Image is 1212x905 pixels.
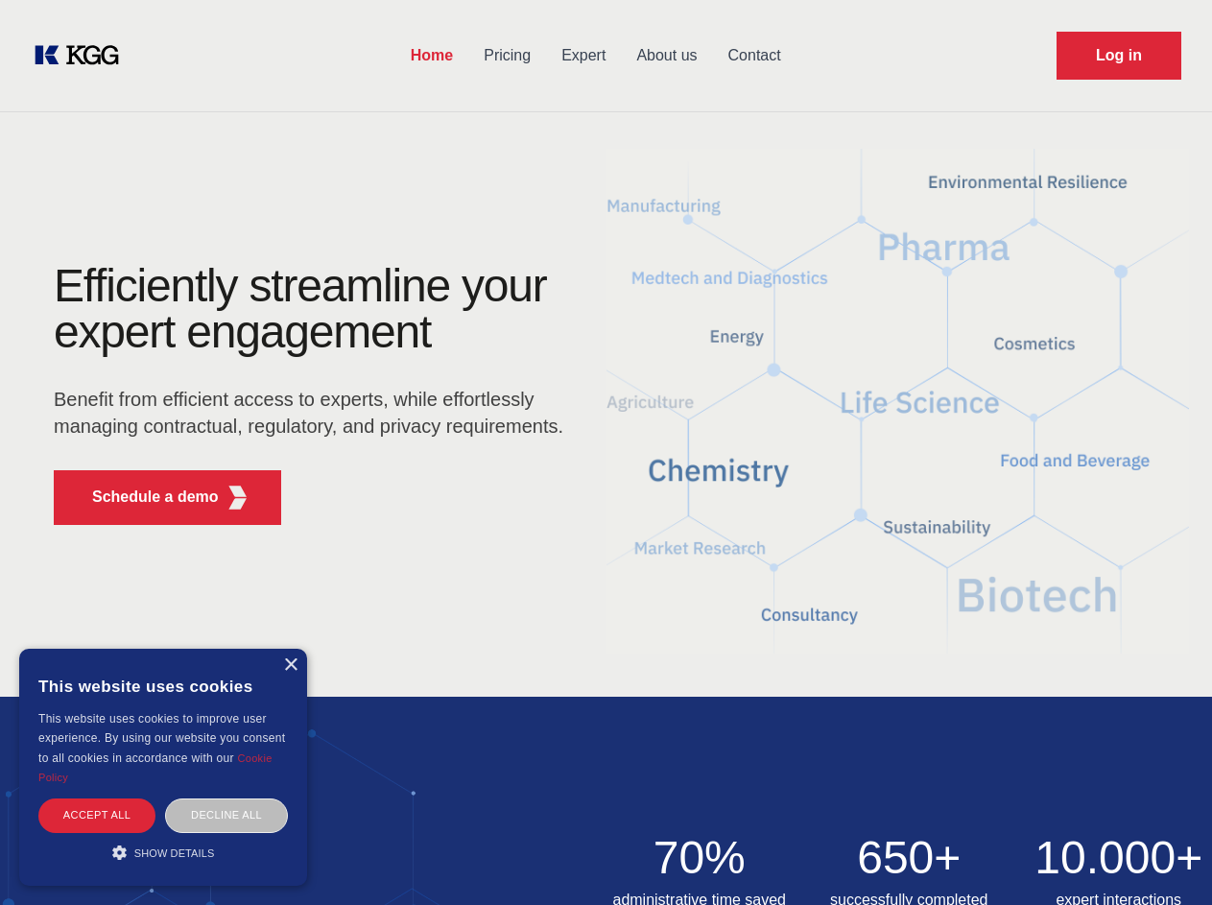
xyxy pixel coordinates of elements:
div: Close [283,658,297,673]
span: Show details [134,847,215,859]
img: KGG Fifth Element RED [226,486,250,510]
a: Contact [713,31,796,81]
a: Cookie Policy [38,752,273,783]
div: This website uses cookies [38,663,288,709]
h2: 70% [606,835,794,881]
button: Schedule a demoKGG Fifth Element RED [54,470,281,525]
a: Request Demo [1057,32,1181,80]
a: Home [395,31,468,81]
h1: Efficiently streamline your expert engagement [54,263,576,355]
div: Decline all [165,798,288,832]
img: KGG Fifth Element RED [606,125,1190,678]
p: Schedule a demo [92,486,219,509]
a: Pricing [468,31,546,81]
span: This website uses cookies to improve user experience. By using our website you consent to all coo... [38,712,285,765]
div: Show details [38,843,288,862]
a: About us [621,31,712,81]
a: KOL Knowledge Platform: Talk to Key External Experts (KEE) [31,40,134,71]
a: Expert [546,31,621,81]
div: Accept all [38,798,155,832]
p: Benefit from efficient access to experts, while effortlessly managing contractual, regulatory, an... [54,386,576,440]
h2: 650+ [816,835,1003,881]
